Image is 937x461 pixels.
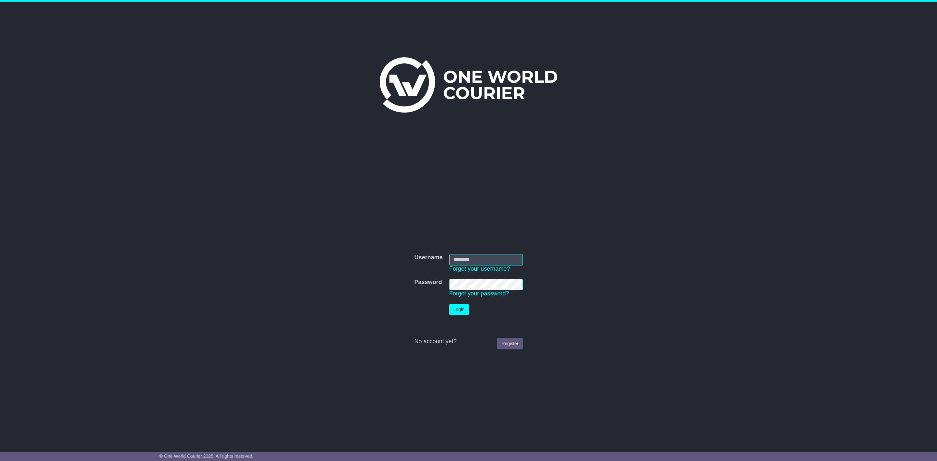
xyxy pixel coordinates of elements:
[414,338,523,345] div: No account yet?
[380,57,557,113] img: One World
[449,265,510,272] a: Forgot your username?
[414,279,442,286] label: Password
[449,290,509,297] a: Forgot your password?
[449,304,469,315] button: Login
[159,454,253,459] span: © One World Courier 2025. All rights reserved.
[414,254,442,261] label: Username
[497,338,523,349] a: Register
